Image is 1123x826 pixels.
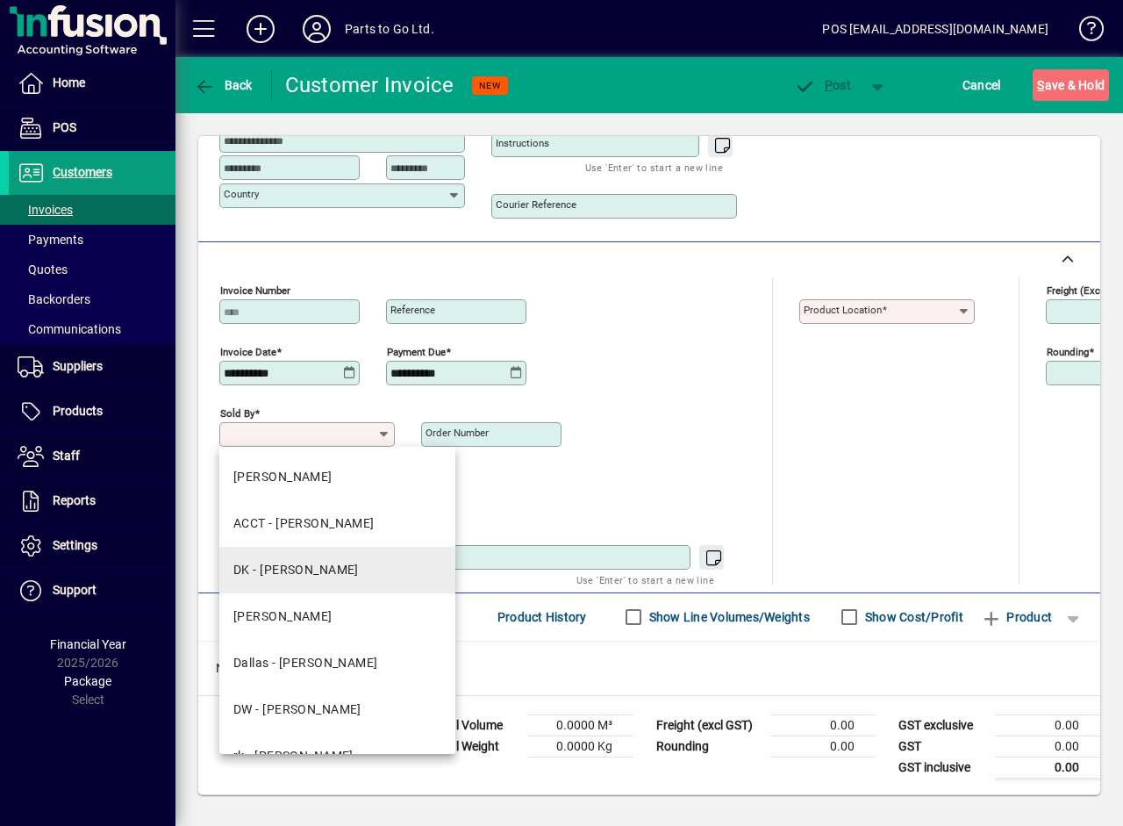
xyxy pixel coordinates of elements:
[53,75,85,90] span: Home
[219,593,455,640] mat-option: LD - Laurie Dawes
[233,654,378,672] div: Dallas - [PERSON_NAME]
[219,733,455,779] mat-option: rk - Rajat Kapoor
[233,468,333,486] div: [PERSON_NAME]
[289,13,345,45] button: Profile
[9,524,175,568] a: Settings
[995,757,1100,779] td: 0.00
[962,71,1001,99] span: Cancel
[9,195,175,225] a: Invoices
[585,157,723,177] mat-hint: Use 'Enter' to start a new line
[1037,71,1105,99] span: ave & Hold
[496,198,576,211] mat-label: Courier Reference
[175,69,272,101] app-page-header-button: Back
[9,284,175,314] a: Backorders
[53,165,112,179] span: Customers
[219,500,455,547] mat-option: ACCT - David Wynne
[9,479,175,523] a: Reports
[53,538,97,552] span: Settings
[9,569,175,613] a: Support
[18,322,121,336] span: Communications
[194,78,253,92] span: Back
[53,404,103,418] span: Products
[423,736,528,757] td: Total Weight
[233,561,359,579] div: DK - [PERSON_NAME]
[219,640,455,686] mat-option: Dallas - Dallas Iosefo
[18,203,73,217] span: Invoices
[9,106,175,150] a: POS
[1066,4,1101,61] a: Knowledge Base
[53,359,103,373] span: Suppliers
[576,570,714,590] mat-hint: Use 'Enter' to start a new line
[387,345,446,357] mat-label: Payment due
[18,292,90,306] span: Backorders
[50,637,126,651] span: Financial Year
[770,715,876,736] td: 0.00
[646,608,810,626] label: Show Line Volumes/Weights
[233,514,375,533] div: ACCT - [PERSON_NAME]
[1033,69,1109,101] button: Save & Hold
[219,686,455,733] mat-option: DW - Dave Wheatley
[890,757,995,779] td: GST inclusive
[426,427,489,439] mat-label: Order number
[220,345,276,357] mat-label: Invoice date
[220,284,290,296] mat-label: Invoice number
[770,736,876,757] td: 0.00
[981,603,1052,631] span: Product
[224,188,259,200] mat-label: Country
[53,493,96,507] span: Reports
[220,406,254,419] mat-label: Sold by
[528,736,633,757] td: 0.0000 Kg
[390,304,435,316] mat-label: Reference
[785,69,860,101] button: Post
[9,255,175,284] a: Quotes
[53,449,80,463] span: Staff
[479,80,501,91] span: NEW
[18,262,68,277] span: Quotes
[423,715,528,736] td: Total Volume
[794,78,851,92] span: ost
[862,608,963,626] label: Show Cost/Profit
[890,736,995,757] td: GST
[496,137,549,149] mat-label: Instructions
[822,15,1048,43] div: POS [EMAIL_ADDRESS][DOMAIN_NAME]
[18,233,83,247] span: Payments
[890,715,995,736] td: GST exclusive
[345,15,434,43] div: Parts to Go Ltd.
[233,747,354,765] div: rk - [PERSON_NAME]
[995,715,1100,736] td: 0.00
[9,345,175,389] a: Suppliers
[190,69,257,101] button: Back
[9,61,175,105] a: Home
[9,435,175,478] a: Staff
[804,304,882,316] mat-label: Product location
[53,120,76,134] span: POS
[53,583,97,597] span: Support
[647,715,770,736] td: Freight (excl GST)
[233,607,333,626] div: [PERSON_NAME]
[647,736,770,757] td: Rounding
[528,715,633,736] td: 0.0000 M³
[219,547,455,593] mat-option: DK - Dharmendra Kumar
[198,642,1100,695] div: No line items found
[972,601,1061,633] button: Product
[497,603,587,631] span: Product History
[995,736,1100,757] td: 0.00
[1037,78,1044,92] span: S
[232,13,289,45] button: Add
[285,71,454,99] div: Customer Invoice
[490,601,594,633] button: Product History
[958,69,1005,101] button: Cancel
[219,454,455,500] mat-option: DAVE - Dave Keogan
[9,314,175,344] a: Communications
[1047,345,1089,357] mat-label: Rounding
[64,674,111,688] span: Package
[9,390,175,434] a: Products
[825,78,833,92] span: P
[233,700,361,719] div: DW - [PERSON_NAME]
[9,225,175,255] a: Payments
